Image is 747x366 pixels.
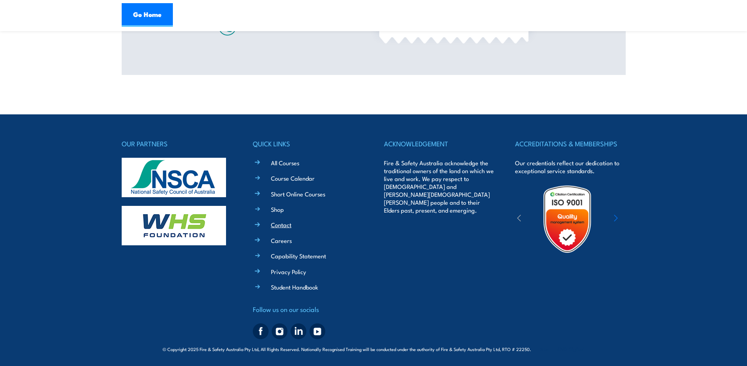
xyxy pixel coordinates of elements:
[515,138,625,149] h4: ACCREDITATIONS & MEMBERSHIPS
[557,345,584,353] a: KND Digital
[302,22,345,32] a: 1300 885 530
[241,22,345,32] span: Speak to a specialist
[271,283,318,291] a: Student Handbook
[540,346,584,352] span: Site:
[271,236,292,245] a: Careers
[271,190,325,198] a: Short Online Courses
[384,138,494,149] h4: ACKNOWLEDGEMENT
[253,138,363,149] h4: QUICK LINKS
[271,174,315,182] a: Course Calendar
[533,185,602,254] img: Untitled design (19)
[384,159,494,214] p: Fire & Safety Australia acknowledge the traditional owners of the land on which we live and work....
[271,267,306,276] a: Privacy Policy
[122,3,173,27] a: Go Home
[271,205,284,213] a: Shop
[271,159,299,167] a: All Courses
[271,220,291,229] a: Contact
[163,345,584,353] span: © Copyright 2025 Fire & Safety Australia Pty Ltd, All Rights Reserved. Nationally Recognised Trai...
[515,159,625,175] p: Our credentials reflect our dedication to exceptional service standards.
[122,206,226,245] img: whs-logo-footer
[602,205,671,233] img: ewpa-logo
[271,252,326,260] a: Capability Statement
[122,158,226,197] img: nsca-logo-footer
[122,138,232,149] h4: OUR PARTNERS
[253,304,363,315] h4: Follow us on our socials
